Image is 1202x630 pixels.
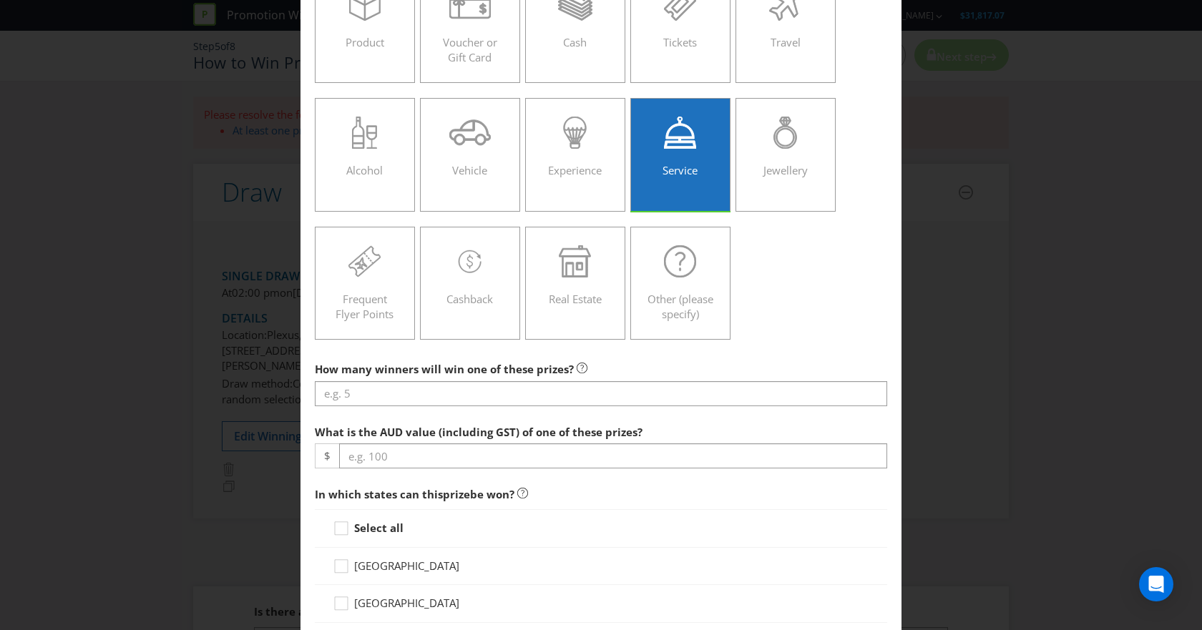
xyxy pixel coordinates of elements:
[663,163,698,177] span: Service
[548,163,602,177] span: Experience
[549,292,602,306] span: Real Estate
[663,35,697,49] span: Tickets
[648,292,713,321] span: Other (please specify)
[315,381,887,406] input: e.g. 5
[315,487,397,501] span: In which states
[443,487,470,501] span: prize
[339,443,887,468] input: e.g. 100
[400,487,443,501] span: can this
[354,596,459,610] span: [GEOGRAPHIC_DATA]
[346,35,384,49] span: Product
[446,292,493,306] span: Cashback
[452,163,487,177] span: Vehicle
[346,163,383,177] span: Alcohol
[315,443,339,468] span: $
[354,521,404,535] strong: Select all
[354,558,459,573] span: [GEOGRAPHIC_DATA]
[563,35,587,49] span: Cash
[443,35,497,64] span: Voucher or Gift Card
[470,487,514,501] span: be won?
[1139,567,1173,601] div: Open Intercom Messenger
[771,35,801,49] span: Travel
[315,425,642,439] span: What is the AUD value (including GST) of one of these prizes?
[315,362,574,376] span: How many winners will win one of these prizes?
[336,292,394,321] span: Frequent Flyer Points
[763,163,808,177] span: Jewellery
